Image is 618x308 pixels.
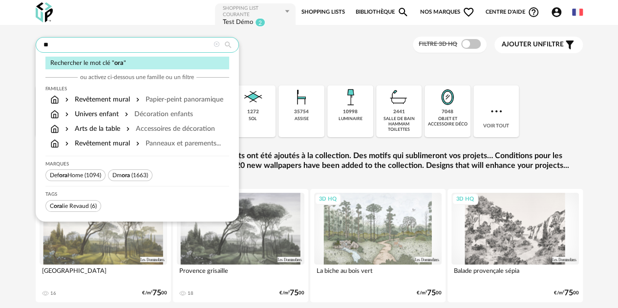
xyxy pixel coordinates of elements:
div: Revêtement mural [63,95,130,104]
div: [GEOGRAPHIC_DATA] [40,265,167,284]
div: Test Démo [223,18,253,27]
div: Arts de la table [63,124,120,134]
div: 10998 [343,109,358,115]
div: 7048 [442,109,453,115]
span: filtre [502,41,564,49]
span: (1663) [131,172,148,178]
div: 2441 [393,109,405,115]
div: Balade provençale sépia [451,265,579,284]
div: 18 [188,290,193,296]
a: Nouveau chez Les Dominotiers : 20 nouveaux papiers peints ont été ajoutés à la collection. Des mo... [36,151,583,181]
a: 3D HQ Provence grisaille 18 €/m²7500 [173,189,308,302]
div: 35754 [294,109,309,115]
span: C lie Revaud [50,203,89,209]
a: BibliothèqueMagnify icon [356,2,409,22]
div: salle de bain hammam toilettes [379,116,419,133]
span: Ajouter un [502,41,543,48]
div: Provence grisaille [177,265,304,284]
sup: 2 [255,18,265,27]
span: ou activez ci-dessous une famille ou un filtre [80,73,194,81]
span: Filtre 3D HQ [419,41,457,47]
img: Sol.png [241,85,265,109]
a: Shopping Lists [301,2,344,22]
span: (6) [90,203,97,209]
div: Shopping List courante [223,5,284,18]
span: 75 [564,290,573,296]
div: €/m² 00 [417,290,442,296]
span: ora [122,172,130,178]
img: svg+xml;base64,PHN2ZyB3aWR0aD0iMTYiIGhlaWdodD0iMTciIHZpZXdCb3g9IjAgMCAxNiAxNyIgZmlsbD0ibm9uZSIgeG... [50,139,59,148]
div: €/m² 00 [279,290,304,296]
img: Salle%20de%20bain.png [387,85,410,109]
div: Marques [45,161,229,167]
img: more.7b13dc1.svg [489,103,504,119]
span: ora [114,60,124,66]
img: svg+xml;base64,PHN2ZyB3aWR0aD0iMTYiIGhlaWdodD0iMTYiIHZpZXdCb3g9IjAgMCAxNiAxNiIgZmlsbD0ibm9uZSIgeG... [63,124,71,134]
span: Heart Outline icon [463,6,474,18]
div: 3D HQ [452,193,478,205]
a: 3D HQ [GEOGRAPHIC_DATA] 16 €/m²7500 [36,189,171,302]
div: €/m² 00 [142,290,167,296]
img: svg+xml;base64,PHN2ZyB3aWR0aD0iMTYiIGhlaWdodD0iMTciIHZpZXdCb3g9IjAgMCAxNiAxNyIgZmlsbD0ibm9uZSIgeG... [50,95,59,104]
div: 3D HQ [315,193,341,205]
img: OXP [36,2,53,22]
div: sol [249,116,257,122]
span: 75 [152,290,161,296]
span: 75 [427,290,436,296]
img: Luminaire.png [339,85,362,109]
span: ora [54,203,62,209]
img: fr [572,7,583,18]
img: svg+xml;base64,PHN2ZyB3aWR0aD0iMTYiIGhlaWdodD0iMTYiIHZpZXdCb3g9IjAgMCAxNiAxNiIgZmlsbD0ibm9uZSIgeG... [63,95,71,104]
img: svg+xml;base64,PHN2ZyB3aWR0aD0iMTYiIGhlaWdodD0iMTciIHZpZXdCb3g9IjAgMCAxNiAxNyIgZmlsbD0ibm9uZSIgeG... [50,109,59,119]
div: objet et accessoire déco [427,116,468,127]
div: Revêtement mural [63,139,130,148]
span: Account Circle icon [551,6,567,18]
div: luminaire [338,116,362,122]
div: Familles [45,86,229,92]
span: Def Home [50,172,83,178]
span: Centre d'aideHelp Circle Outline icon [486,6,540,18]
div: Univers enfant [63,109,119,119]
div: 16 [50,290,56,296]
div: La biche au bois vert [314,265,442,284]
span: ora [59,172,67,178]
span: Magnify icon [397,6,409,18]
span: (1094) [85,172,101,178]
div: Tags [45,191,229,197]
a: 3D HQ La biche au bois vert €/m²7500 [310,189,446,302]
span: Help Circle Outline icon [528,6,539,18]
div: Rechercher le mot clé " " [45,57,229,70]
a: 3D HQ Balade provençale sépia €/m²7500 [448,189,583,302]
img: svg+xml;base64,PHN2ZyB3aWR0aD0iMTYiIGhlaWdodD0iMTciIHZpZXdCb3g9IjAgMCAxNiAxNyIgZmlsbD0ibm9uZSIgeG... [50,124,59,134]
img: Assise.png [290,85,313,109]
span: Nos marques [420,2,475,22]
img: Miroir.png [436,85,459,109]
div: €/m² 00 [554,290,579,296]
span: 75 [290,290,298,296]
span: Dm [112,172,130,178]
button: Ajouter unfiltre Filter icon [494,37,583,53]
div: 1272 [247,109,259,115]
div: assise [295,116,309,122]
div: Voir tout [473,85,519,137]
span: Filter icon [564,39,575,51]
span: Account Circle icon [551,6,562,18]
img: svg+xml;base64,PHN2ZyB3aWR0aD0iMTYiIGhlaWdodD0iMTYiIHZpZXdCb3g9IjAgMCAxNiAxNiIgZmlsbD0ibm9uZSIgeG... [63,109,71,119]
img: svg+xml;base64,PHN2ZyB3aWR0aD0iMTYiIGhlaWdodD0iMTYiIHZpZXdCb3g9IjAgMCAxNiAxNiIgZmlsbD0ibm9uZSIgeG... [63,139,71,148]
